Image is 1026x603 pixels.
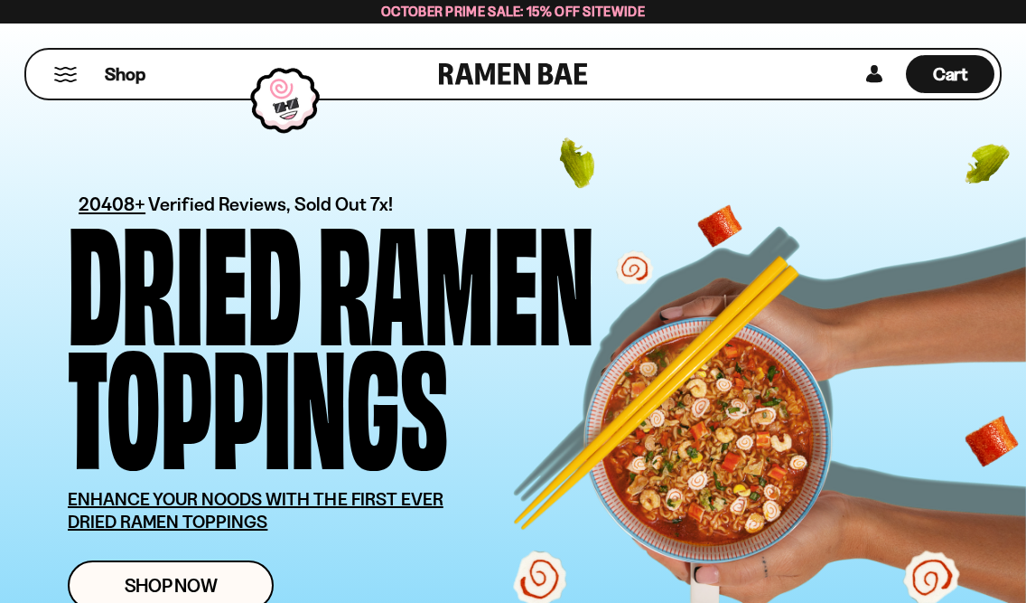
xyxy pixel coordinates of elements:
u: ENHANCE YOUR NOODS WITH THE FIRST EVER DRIED RAMEN TOPPINGS [68,488,443,532]
a: Shop [105,55,145,93]
span: Shop [105,62,145,87]
div: Toppings [68,337,448,461]
button: Mobile Menu Trigger [53,67,78,82]
span: Cart [933,63,968,85]
div: Cart [906,50,994,99]
span: October Prime Sale: 15% off Sitewide [381,3,645,20]
div: Ramen [318,213,594,337]
span: Shop Now [125,576,218,595]
div: Dried [68,213,302,337]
